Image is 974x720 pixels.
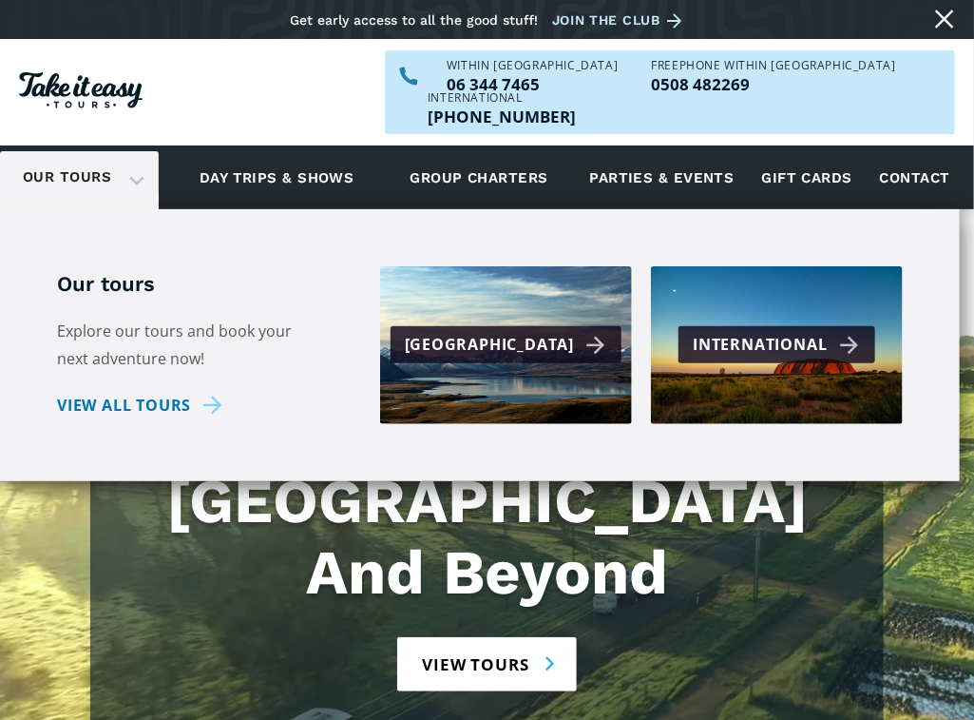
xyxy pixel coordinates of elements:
[447,60,618,71] div: WITHIN [GEOGRAPHIC_DATA]
[752,151,862,204] a: Gift cards
[19,63,143,123] a: Homepage
[397,637,577,691] a: View tours
[929,4,960,34] a: Close message
[380,266,632,424] a: [GEOGRAPHIC_DATA]
[176,151,378,204] a: Day trips & shows
[57,318,323,373] p: Explore our tours and book your next adventure now!
[580,151,743,204] a: Parties & events
[290,12,538,28] div: Get early access to all the good stuff!
[651,60,895,71] div: Freephone WITHIN [GEOGRAPHIC_DATA]
[428,108,576,125] a: Call us outside of NZ on +6463447465
[57,392,229,419] a: View all tours
[57,271,323,299] h5: Our tours
[447,76,618,92] a: Call us within NZ on 063447465
[428,108,576,125] p: [PHONE_NUMBER]
[405,331,613,359] div: [GEOGRAPHIC_DATA]
[19,72,143,108] img: Take it easy Tours logo
[651,266,903,424] a: International
[447,76,618,92] p: 06 344 7465
[109,395,865,609] h1: Tour [GEOGRAPHIC_DATA] And Beyond
[428,92,576,104] div: International
[651,76,895,92] p: 0508 482269
[552,9,689,32] a: Join the club
[693,331,865,359] div: International
[9,155,125,200] a: Our tours
[870,151,960,204] a: Contact
[651,76,895,92] a: Call us freephone within NZ on 0508482269
[386,151,571,204] a: Group charters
